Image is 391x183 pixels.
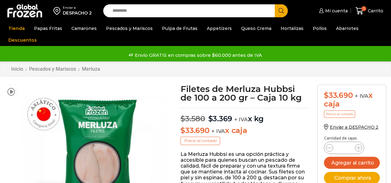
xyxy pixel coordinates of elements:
a: Inicio [11,66,23,72]
a: Camarones [68,23,100,34]
a: 3 Carrito [354,4,385,18]
a: Enviar a DESPACHO 2 [324,124,378,130]
a: Pollos [310,23,330,34]
a: Pulpa de Frutas [159,23,201,34]
a: Abarrotes [333,23,362,34]
a: Mi cuenta [317,5,348,17]
span: Mi cuenta [324,8,348,14]
div: DESPACHO 2 [63,10,92,16]
a: Pescados y Mariscos [29,66,76,72]
a: Pescados y Mariscos [103,23,156,34]
div: Enviar a [63,6,92,10]
nav: Breadcrumb [11,66,100,72]
span: + IVA [211,128,225,134]
p: Cantidad de cajas [324,136,380,140]
h1: Filetes de Merluza Hubbsi de 100 a 200 gr – Caja 10 kg [181,85,308,102]
p: Precio al contado [324,110,355,118]
span: $ [208,114,213,123]
span: $ [324,91,329,100]
p: x caja [181,126,308,135]
div: x caja [324,91,380,109]
a: Hortalizas [278,23,307,34]
input: Product quantity [338,143,350,152]
img: address-field-icon.svg [53,6,63,16]
button: Agregar al carrito [324,157,380,169]
bdi: 33.690 [181,126,209,135]
span: 3 [361,6,366,11]
a: Descuentos [5,34,40,46]
span: Carrito [366,8,383,14]
span: + IVA [234,116,248,123]
a: Queso Crema [238,23,274,34]
p: x kg [181,108,308,123]
a: Tienda [5,23,28,34]
a: Appetizers [204,23,235,34]
bdi: 33.690 [324,91,353,100]
bdi: 3.580 [181,114,205,123]
bdi: 3.369 [208,114,232,123]
button: Search button [275,4,288,17]
span: $ [181,126,185,135]
a: Papas Fritas [31,23,65,34]
p: Precio al contado [181,137,220,145]
span: Enviar a DESPACHO 2 [330,124,378,130]
span: + IVA [355,93,368,99]
span: $ [181,114,185,123]
a: Merluza [82,66,100,72]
